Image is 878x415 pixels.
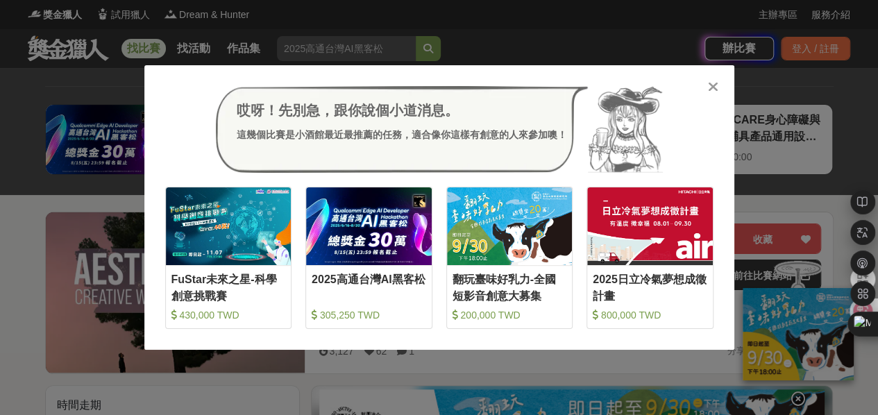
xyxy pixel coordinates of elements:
[453,308,567,322] div: 200,000 TWD
[237,100,567,121] div: 哎呀！先別急，跟你說個小道消息。
[593,271,707,303] div: 2025日立冷氣夢想成徵計畫
[586,187,714,329] a: Cover Image2025日立冷氣夢想成徵計畫 800,000 TWD
[593,308,707,322] div: 800,000 TWD
[312,271,426,303] div: 2025高通台灣AI黑客松
[305,187,432,329] a: Cover Image2025高通台灣AI黑客松 305,250 TWD
[237,128,567,142] div: 這幾個比賽是小酒館最近最推薦的任務，適合像你這樣有創意的人來參加噢！
[588,86,663,173] img: Avatar
[171,308,286,322] div: 430,000 TWD
[306,187,432,264] img: Cover Image
[166,187,292,264] img: Cover Image
[171,271,286,303] div: FuStar未來之星-科學創意挑戰賽
[312,308,426,322] div: 305,250 TWD
[446,187,573,329] a: Cover Image翻玩臺味好乳力-全國短影音創意大募集 200,000 TWD
[165,187,292,329] a: Cover ImageFuStar未來之星-科學創意挑戰賽 430,000 TWD
[447,187,573,264] img: Cover Image
[453,271,567,303] div: 翻玩臺味好乳力-全國短影音創意大募集
[587,187,713,264] img: Cover Image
